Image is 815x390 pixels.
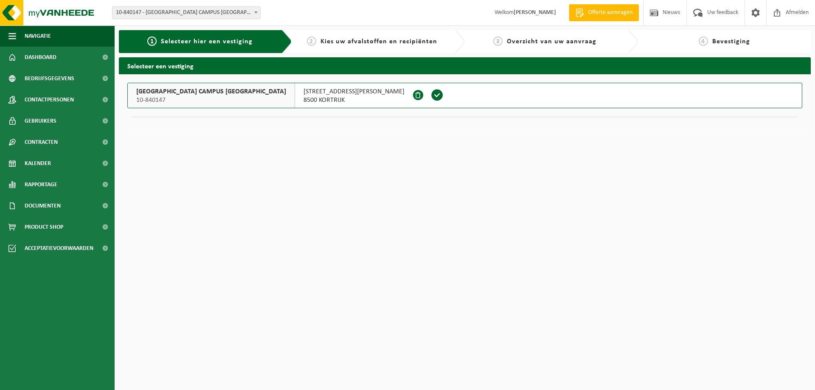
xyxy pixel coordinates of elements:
[507,38,596,45] span: Overzicht van uw aanvraag
[569,4,639,21] a: Offerte aanvragen
[320,38,437,45] span: Kies uw afvalstoffen en recipiënten
[304,87,405,96] span: [STREET_ADDRESS][PERSON_NAME]
[712,38,750,45] span: Bevestiging
[147,36,157,46] span: 1
[25,174,57,195] span: Rapportage
[25,110,56,132] span: Gebruikers
[25,238,93,259] span: Acceptatievoorwaarden
[25,195,61,216] span: Documenten
[136,96,286,104] span: 10-840147
[25,47,56,68] span: Dashboard
[25,25,51,47] span: Navigatie
[25,68,74,89] span: Bedrijfsgegevens
[127,83,802,108] button: [GEOGRAPHIC_DATA] CAMPUS [GEOGRAPHIC_DATA] 10-840147 [STREET_ADDRESS][PERSON_NAME]8500 KORTRIJK
[493,36,503,46] span: 3
[514,9,556,16] strong: [PERSON_NAME]
[161,38,253,45] span: Selecteer hier een vestiging
[136,87,286,96] span: [GEOGRAPHIC_DATA] CAMPUS [GEOGRAPHIC_DATA]
[112,6,261,19] span: 10-840147 - UNIVERSITEIT GENT CAMPUS KORTRIJK - KORTRIJK
[699,36,708,46] span: 4
[304,96,405,104] span: 8500 KORTRIJK
[25,216,63,238] span: Product Shop
[586,8,635,17] span: Offerte aanvragen
[119,57,811,74] h2: Selecteer een vestiging
[25,132,58,153] span: Contracten
[25,89,74,110] span: Contactpersonen
[112,7,260,19] span: 10-840147 - UNIVERSITEIT GENT CAMPUS KORTRIJK - KORTRIJK
[307,36,316,46] span: 2
[25,153,51,174] span: Kalender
